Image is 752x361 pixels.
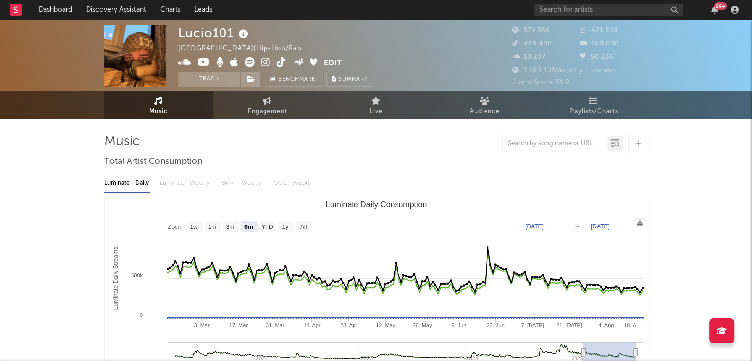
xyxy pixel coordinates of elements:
a: Audience [431,91,539,119]
text: 21. [DATE] [556,322,582,328]
div: 99 + [714,2,727,10]
button: Track [178,72,240,87]
span: Live [370,106,383,118]
text: Luminate Daily Streams [112,247,119,310]
text: 3. Mar [194,322,210,328]
text: 14. Apr [303,322,320,328]
text: 18. A… [623,322,641,328]
button: 99+ [711,6,718,14]
text: 23. Jun [487,322,504,328]
text: 12. May [376,322,396,328]
text: → [575,223,580,230]
span: 1.280.105 Monthly Listeners [512,67,616,74]
div: [GEOGRAPHIC_DATA] | Hip-Hop/Rap [178,43,313,55]
text: 1m [208,224,216,230]
span: 421.598 [580,27,618,34]
span: Playlists/Charts [569,106,618,118]
span: 50.236 [580,54,614,60]
a: Playlists/Charts [539,91,648,119]
span: Jump Score: 51.9 [512,79,570,86]
text: 1y [282,224,288,230]
a: Music [104,91,213,119]
text: [DATE] [591,223,610,230]
button: Edit [324,57,342,70]
text: 7. [DATE] [521,322,544,328]
div: Luminate - Daily [104,175,150,192]
text: [DATE] [525,223,544,230]
text: 1w [190,224,198,230]
text: 9. Jun [451,322,466,328]
span: Total Artist Consumption [104,156,202,168]
text: YTD [261,224,273,230]
span: Audience [470,106,500,118]
text: 26. May [412,322,432,328]
input: Search by song name or URL [503,140,607,148]
span: 579.356 [512,27,550,34]
span: Benchmark [278,74,316,86]
text: 500k [131,272,143,278]
div: Lucio101 [178,25,251,41]
span: 10.207 [512,54,546,60]
text: Luminate Daily Consumption [325,200,427,209]
a: Live [322,91,431,119]
span: 488.400 [512,41,552,47]
input: Search for artists [534,4,683,16]
text: 28. Apr [340,322,357,328]
span: Engagement [248,106,287,118]
text: 4. Aug [598,322,614,328]
a: Engagement [213,91,322,119]
a: Benchmark [265,72,321,87]
button: Summary [326,72,373,87]
text: 17. Mar [229,322,248,328]
span: Music [149,106,168,118]
text: 0 [139,312,142,318]
text: 6m [244,224,253,230]
span: Summary [339,77,368,82]
text: Zoom [168,224,183,230]
span: 160.000 [580,41,619,47]
text: All [300,224,306,230]
text: 3m [226,224,234,230]
text: 31. Mar [266,322,285,328]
